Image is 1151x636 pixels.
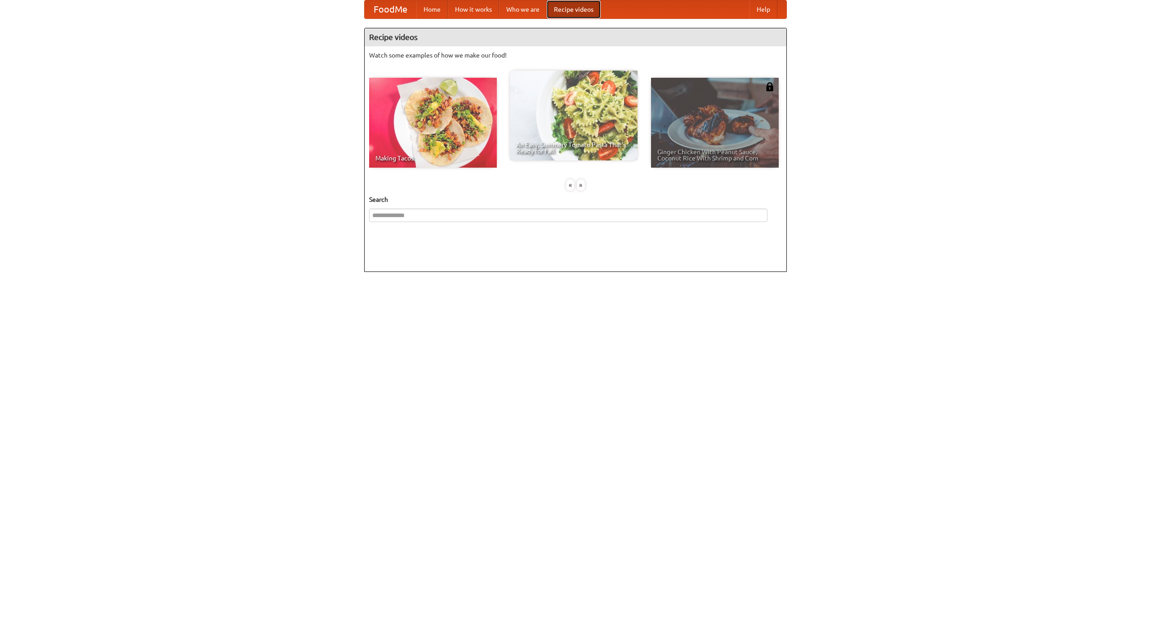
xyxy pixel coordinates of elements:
span: Making Tacos [375,155,491,161]
div: » [577,179,585,191]
img: 483408.png [765,82,774,91]
a: How it works [448,0,499,18]
a: Making Tacos [369,78,497,168]
a: Who we are [499,0,547,18]
p: Watch some examples of how we make our food! [369,51,782,60]
a: Recipe videos [547,0,601,18]
h4: Recipe videos [365,28,786,46]
a: Help [749,0,777,18]
a: An Easy, Summery Tomato Pasta That's Ready for Fall [510,71,638,160]
a: FoodMe [365,0,416,18]
span: An Easy, Summery Tomato Pasta That's Ready for Fall [516,142,631,154]
h5: Search [369,195,782,204]
div: « [566,179,574,191]
a: Home [416,0,448,18]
